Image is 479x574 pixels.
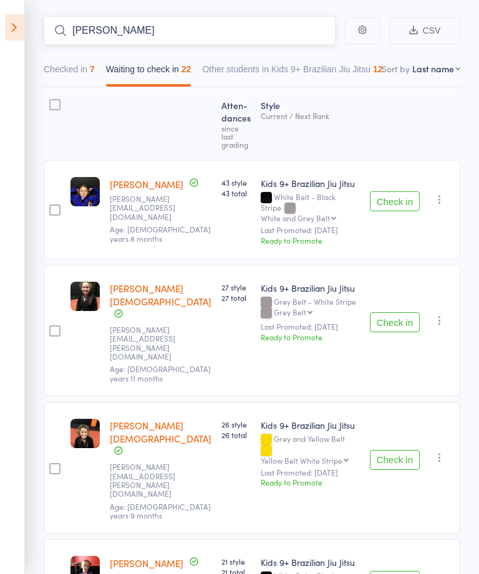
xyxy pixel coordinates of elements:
small: Last Promoted: [DATE] [261,468,359,477]
div: Kids 9+ Brazilian Jiu Jitsu [261,177,359,189]
div: Style [256,93,364,155]
div: since last grading [221,124,251,148]
div: White and Grey Belt [261,214,330,222]
span: Age: [DEMOGRAPHIC_DATA] years 11 months [110,363,211,383]
a: [PERSON_NAME] [110,178,183,191]
span: Age: [DEMOGRAPHIC_DATA] years 9 months [110,501,211,520]
label: Sort by [382,62,410,75]
button: Other students in Kids 9+ Brazilian Jiu Jitsu12 [202,58,382,87]
div: 7 [90,64,95,74]
div: Current / Next Rank [261,112,359,120]
button: Check in [370,312,420,332]
span: 26 style [221,419,251,429]
div: Kids 9+ Brazilian Jiu Jitsu [261,419,359,431]
div: Ready to Promote [261,235,359,246]
div: Ready to Promote [261,477,359,487]
span: 27 total [221,292,251,303]
span: 21 style [221,556,251,567]
button: Checked in7 [44,58,95,87]
div: Kids 9+ Brazilian Jiu Jitsu [261,282,359,294]
div: 12 [373,64,383,74]
small: alisha.christian@outlook.com [110,462,191,499]
div: Grey Belt - White Stripe [261,297,359,318]
div: Ready to Promote [261,332,359,342]
div: Kids 9+ Brazilian Jiu Jitsu [261,556,359,568]
span: Age: [DEMOGRAPHIC_DATA] years 8 months [110,224,211,243]
button: CSV [389,17,460,44]
button: Waiting to check in22 [106,58,191,87]
div: Last name [412,62,454,75]
a: [PERSON_NAME][DEMOGRAPHIC_DATA] [110,419,211,445]
span: 43 style [221,177,251,188]
div: 22 [181,64,191,74]
div: Yellow Belt White Stripe [261,456,342,464]
input: Search by name [44,16,336,45]
img: image1747292415.png [70,282,100,311]
span: 27 style [221,282,251,292]
small: alisha.christian@outlook.com [110,325,191,361]
small: Last Promoted: [DATE] [261,226,359,234]
a: [PERSON_NAME][DEMOGRAPHIC_DATA] [110,282,211,308]
small: alex@kollosche.com.au [110,194,191,221]
small: Last Promoted: [DATE] [261,322,359,331]
button: Check in [370,450,420,470]
img: image1702277475.png [70,419,100,448]
img: image1721802990.png [70,177,100,206]
div: Atten­dances [216,93,256,155]
a: [PERSON_NAME] [110,557,183,570]
button: Check in [370,191,420,211]
span: 43 total [221,188,251,198]
div: Grey and Yellow Belt [261,434,359,464]
div: Grey Belt [274,308,306,316]
span: 26 total [221,429,251,440]
div: White Belt - Black Stripe [261,193,359,222]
